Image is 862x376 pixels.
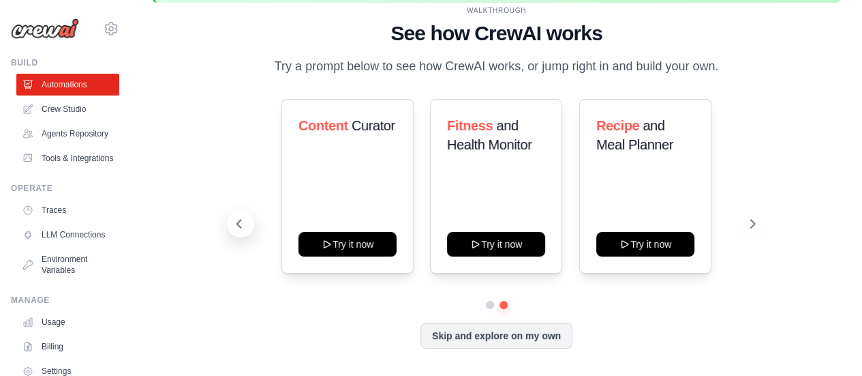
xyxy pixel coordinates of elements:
[11,183,119,194] div: Operate
[298,232,397,257] button: Try it now
[16,98,119,120] a: Crew Studio
[794,310,862,376] iframe: Chat Widget
[447,118,493,133] span: Fitness
[16,123,119,145] a: Agents Repository
[596,232,694,257] button: Try it now
[352,118,395,133] span: Curator
[16,248,119,281] a: Environment Variables
[16,311,119,333] a: Usage
[268,57,726,76] p: Try a prompt below to see how CrewAI works, or jump right in and build your own.
[11,18,79,39] img: Logo
[238,5,755,16] div: WALKTHROUGH
[238,21,755,46] h1: See how CrewAI works
[11,57,119,68] div: Build
[447,118,532,152] span: and Health Monitor
[420,323,572,349] button: Skip and explore on my own
[596,118,673,152] span: and Meal Planner
[447,232,545,257] button: Try it now
[298,118,348,133] span: Content
[596,118,639,133] span: Recipe
[16,336,119,358] a: Billing
[16,74,119,96] a: Automations
[11,295,119,306] div: Manage
[16,224,119,246] a: LLM Connections
[16,199,119,221] a: Traces
[16,147,119,169] a: Tools & Integrations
